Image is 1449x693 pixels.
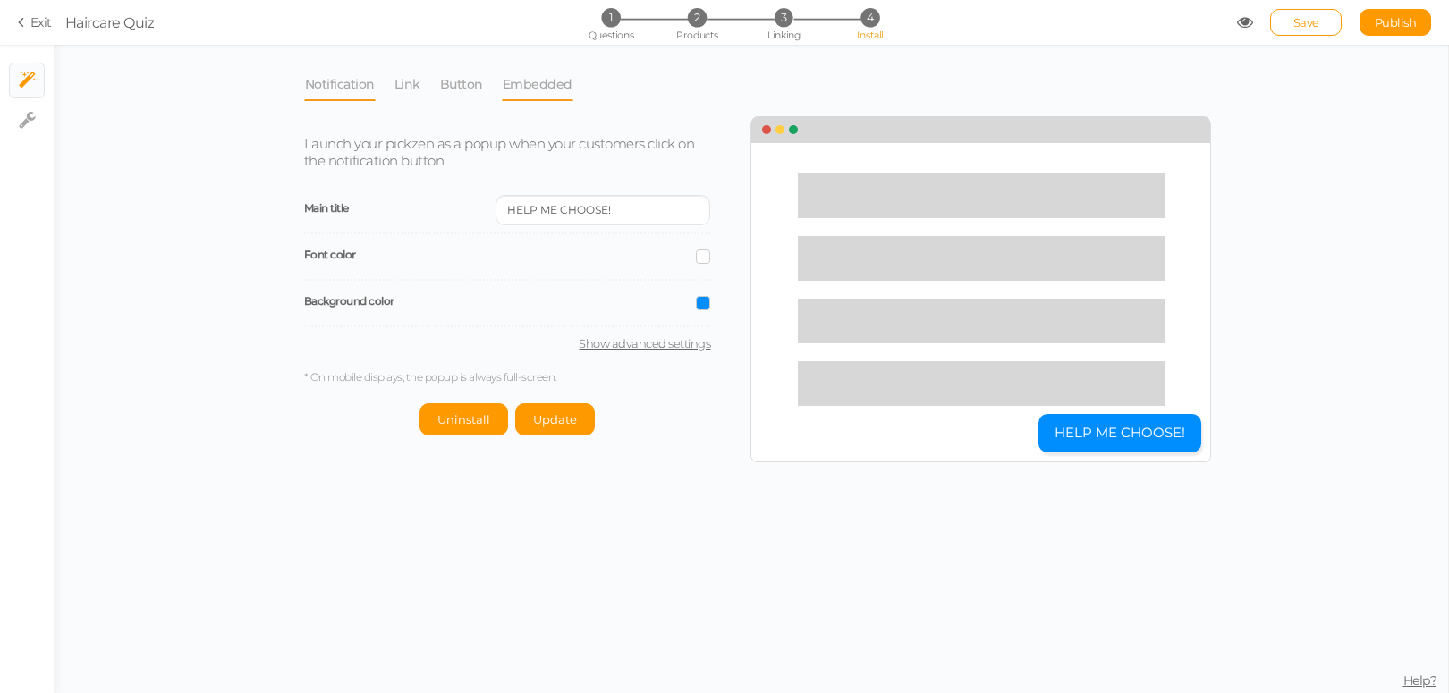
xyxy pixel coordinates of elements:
a: Link [394,67,421,101]
li: 1 Questions [569,8,652,27]
span: Uninstall [437,412,490,427]
a: Button [439,67,484,101]
span: * On mobile displays, the popup is always full-screen. [304,370,556,384]
span: 1 [601,8,620,27]
button: HELP ME CHOOSE! [1038,414,1201,452]
span: Linking [767,29,800,41]
div: Save [1270,9,1342,36]
li: 3 Linking [742,8,826,27]
a: Notification [304,67,376,101]
a: Embedded [502,67,573,101]
a: Show advanced settings [304,336,711,351]
li: Button [439,67,502,101]
span: Font color [304,248,356,261]
span: 4 [860,8,879,27]
span: Background color [304,294,394,308]
li: 2 Products [656,8,739,27]
span: Save [1293,15,1319,30]
span: Install [857,29,883,41]
span: 3 [775,8,793,27]
span: Products [676,29,718,41]
span: Main title [304,201,349,215]
a: Exit [18,13,52,31]
button: Update [515,403,595,435]
li: Link [394,67,439,101]
li: Embedded [502,67,591,101]
span: Help? [1403,672,1437,689]
span: Questions [589,29,634,41]
li: Notification [304,67,394,101]
span: Launch your pickzen as a popup when your customers click on the notification button. [304,135,695,169]
li: 4 Install [828,8,911,27]
span: Publish [1375,15,1417,30]
span: 2 [688,8,707,27]
span: Update [533,412,577,427]
button: Uninstall [419,403,508,435]
div: Haircare Quiz [65,12,155,33]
